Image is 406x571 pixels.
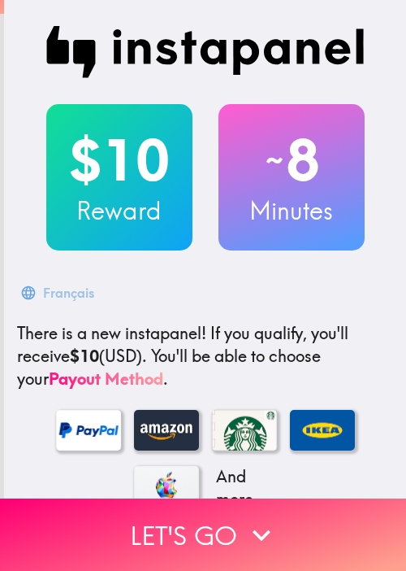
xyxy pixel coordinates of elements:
b: $10 [70,346,99,366]
p: And more... [212,465,277,511]
h3: Minutes [218,194,365,228]
button: Français [17,277,101,309]
h2: 8 [218,127,365,194]
h3: Reward [46,194,192,228]
p: If you qualify, you'll receive (USD) . You'll be able to choose your . [17,322,393,390]
a: Payout Method [49,368,163,389]
span: There is a new instapanel! [17,323,206,343]
img: Instapanel [46,26,365,78]
h2: $10 [46,127,192,194]
div: Français [43,281,94,304]
span: ~ [263,136,286,185]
